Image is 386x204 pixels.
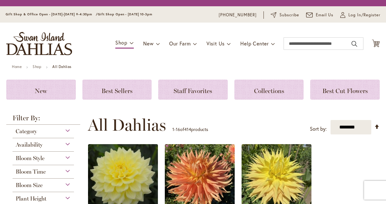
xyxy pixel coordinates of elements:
[16,128,37,135] span: Category
[82,80,152,100] a: Best Sellers
[88,116,166,134] span: All Dahlias
[33,64,41,69] a: Shop
[172,126,174,132] span: 1
[35,87,47,95] span: New
[16,168,46,175] span: Bloom Time
[174,87,212,95] span: Staff Favorites
[6,80,76,100] a: New
[143,40,154,47] span: New
[206,40,225,47] span: Visit Us
[184,126,191,132] span: 414
[322,87,368,95] span: Best Cut Flowers
[115,39,128,46] span: Shop
[348,12,380,18] span: Log In/Register
[102,87,133,95] span: Best Sellers
[16,141,43,148] span: Availability
[310,80,380,100] a: Best Cut Flowers
[310,123,327,135] label: Sort by:
[271,12,299,18] a: Subscribe
[316,12,334,18] span: Email Us
[352,39,357,49] button: Search
[158,80,228,100] a: Staff Favorites
[279,12,299,18] span: Subscribe
[5,182,22,199] iframe: Launch Accessibility Center
[52,64,71,69] strong: All Dahlias
[12,64,22,69] a: Home
[16,195,46,202] span: Plant Height
[16,155,44,162] span: Bloom Style
[240,40,269,47] span: Help Center
[169,40,190,47] span: Our Farm
[340,12,380,18] a: Log In/Register
[176,126,180,132] span: 16
[172,124,208,134] p: - of products
[6,32,72,55] a: store logo
[306,12,334,18] a: Email Us
[98,12,152,16] span: Gift Shop Open - [DATE] 10-3pm
[254,87,284,95] span: Collections
[6,12,98,16] span: Gift Shop & Office Open - [DATE]-[DATE] 9-4:30pm /
[16,182,43,189] span: Bloom Size
[219,12,257,18] a: [PHONE_NUMBER]
[234,80,304,100] a: Collections
[6,115,80,125] strong: Filter By:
